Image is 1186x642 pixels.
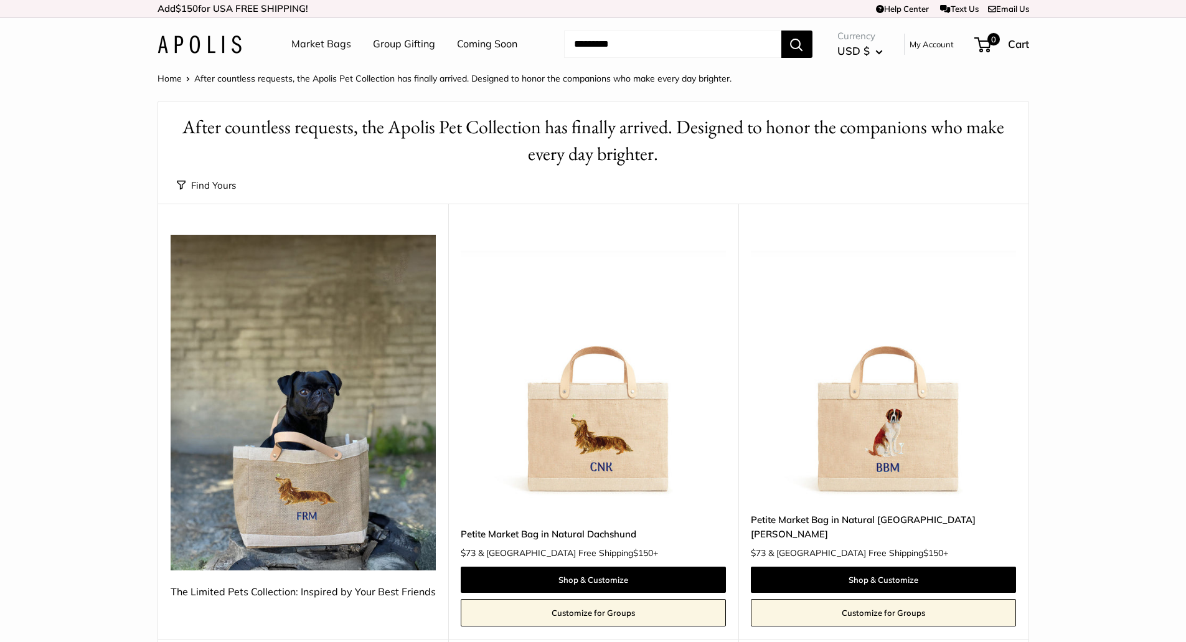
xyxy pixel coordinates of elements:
span: 0 [987,33,999,45]
a: Email Us [988,4,1029,14]
a: Text Us [940,4,978,14]
a: Petite Market Bag in Natural Dachshund [461,527,726,541]
span: Cart [1008,37,1029,50]
a: Market Bags [291,35,351,54]
a: Help Center [876,4,929,14]
span: $73 [751,547,766,559]
a: Shop & Customize [751,567,1016,593]
span: & [GEOGRAPHIC_DATA] Free Shipping + [478,549,658,557]
h1: After countless requests, the Apolis Pet Collection has finally arrived. Designed to honor the co... [177,114,1010,168]
a: Customize for Groups [461,599,726,626]
img: Petite Market Bag in Natural Dachshund [461,235,726,500]
span: After countless requests, the Apolis Pet Collection has finally arrived. Designed to honor the co... [194,73,732,84]
a: Petite Market Bag in Natural St. BernardPetite Market Bag in Natural St. Bernard [751,235,1016,500]
div: The Limited Pets Collection: Inspired by Your Best Friends [171,583,436,602]
span: $150 [176,2,198,14]
a: My Account [910,37,954,52]
img: The Limited Pets Collection: Inspired by Your Best Friends [171,235,436,570]
a: Home [158,73,182,84]
span: $150 [923,547,943,559]
button: Find Yours [177,177,236,194]
span: $150 [633,547,653,559]
a: 0 Cart [976,34,1029,54]
a: Coming Soon [457,35,517,54]
a: Petite Market Bag in Natural [GEOGRAPHIC_DATA][PERSON_NAME] [751,512,1016,542]
a: Customize for Groups [751,599,1016,626]
span: USD $ [837,44,870,57]
img: Apolis [158,35,242,54]
input: Search... [564,31,781,58]
a: Group Gifting [373,35,435,54]
img: Petite Market Bag in Natural St. Bernard [751,235,1016,500]
button: Search [781,31,812,58]
button: USD $ [837,41,883,61]
a: Petite Market Bag in Natural DachshundPetite Market Bag in Natural Dachshund [461,235,726,500]
span: $73 [461,547,476,559]
nav: Breadcrumb [158,70,732,87]
span: & [GEOGRAPHIC_DATA] Free Shipping + [768,549,948,557]
span: Currency [837,27,883,45]
a: Shop & Customize [461,567,726,593]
